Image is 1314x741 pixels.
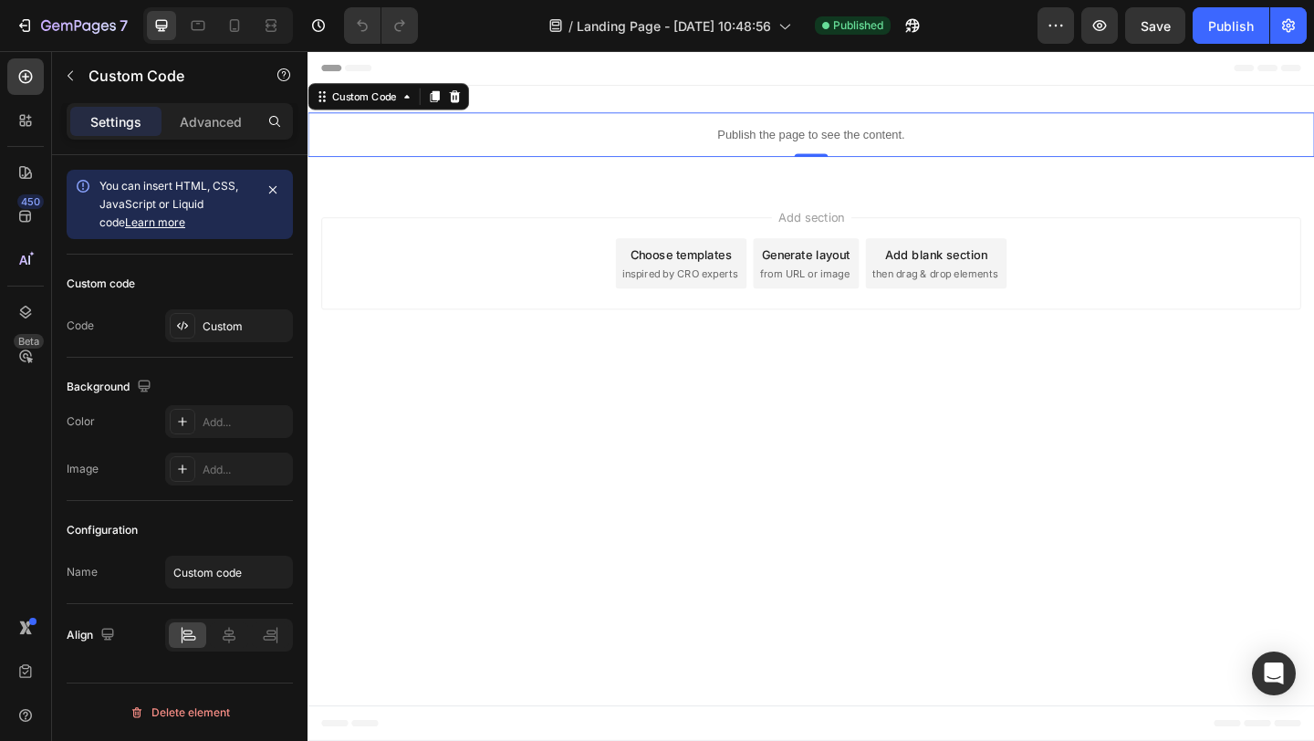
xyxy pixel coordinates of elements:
[203,318,288,335] div: Custom
[833,17,883,34] span: Published
[67,623,119,648] div: Align
[614,235,750,251] span: then drag & drop elements
[7,7,136,44] button: 7
[1141,18,1171,34] span: Save
[67,375,155,400] div: Background
[495,212,590,231] div: Generate layout
[89,65,244,87] p: Custom Code
[90,112,141,131] p: Settings
[67,276,135,292] div: Custom code
[1252,652,1296,695] div: Open Intercom Messenger
[568,16,573,36] span: /
[180,112,242,131] p: Advanced
[1125,7,1185,44] button: Save
[67,461,99,477] div: Image
[628,212,739,231] div: Add blank section
[67,522,138,538] div: Configuration
[67,318,94,334] div: Code
[1193,7,1269,44] button: Publish
[308,51,1314,741] iframe: Design area
[17,194,44,209] div: 450
[203,414,288,431] div: Add...
[130,702,230,724] div: Delete element
[14,334,44,349] div: Beta
[1208,16,1254,36] div: Publish
[67,413,95,430] div: Color
[344,7,418,44] div: Undo/Redo
[492,235,589,251] span: from URL or image
[342,235,467,251] span: inspired by CRO experts
[99,179,238,229] span: You can insert HTML, CSS, JavaScript or Liquid code
[120,15,128,37] p: 7
[577,16,771,36] span: Landing Page - [DATE] 10:48:56
[125,215,185,229] a: Learn more
[67,698,293,727] button: Delete element
[351,212,462,231] div: Choose templates
[505,171,591,190] span: Add section
[67,564,98,580] div: Name
[203,462,288,478] div: Add...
